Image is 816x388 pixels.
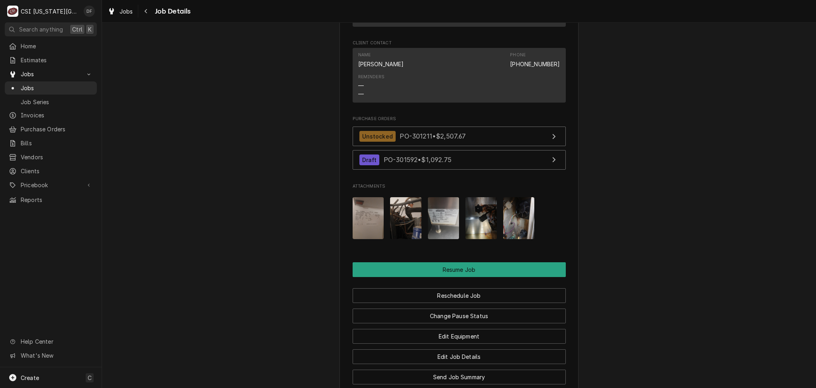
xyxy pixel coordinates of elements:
[400,132,466,140] span: PO-301211 • $2,507.67
[353,127,566,146] a: View Purchase Order
[5,40,97,53] a: Home
[21,42,93,50] span: Home
[5,137,97,150] a: Bills
[21,7,79,16] div: CSI [US_STATE][GEOGRAPHIC_DATA]
[353,309,566,323] button: Change Pause Status
[72,25,82,34] span: Ctrl
[7,6,18,17] div: CSI Kansas City's Avatar
[5,67,97,81] a: Go to Jobs
[358,81,364,90] div: —
[358,52,371,58] div: Name
[353,116,566,174] div: Purchase Orders
[21,139,93,147] span: Bills
[104,5,136,18] a: Jobs
[353,370,566,384] button: Send Job Summary
[140,5,153,18] button: Navigate back
[5,109,97,122] a: Invoices
[353,323,566,344] div: Button Group Row
[359,131,396,142] div: Unstocked
[5,335,97,348] a: Go to Help Center
[21,337,92,346] span: Help Center
[353,349,566,364] button: Edit Job Details
[353,277,566,283] div: Button Group Row
[510,52,526,58] div: Phone
[21,98,93,106] span: Job Series
[428,197,459,239] img: 9RPQ7m1QeylgSLsTuZmr
[21,111,93,119] span: Invoices
[21,167,93,175] span: Clients
[353,116,566,122] span: Purchase Orders
[353,150,566,170] a: View Purchase Order
[503,197,535,239] img: V823WuUoSdG19LSiQce1
[19,25,63,34] span: Search anything
[120,7,133,16] span: Jobs
[5,150,97,164] a: Vendors
[465,197,497,239] img: 2tpnXaBpRqGWmD8aQq6k
[353,283,566,303] div: Button Group Row
[353,262,566,277] button: Resume Job
[353,364,566,384] div: Button Group Row
[21,374,39,381] span: Create
[21,153,93,161] span: Vendors
[358,90,364,98] div: —
[510,61,560,67] a: [PHONE_NUMBER]
[5,178,97,192] a: Go to Pricebook
[21,70,81,78] span: Jobs
[88,374,92,382] span: C
[7,6,18,17] div: C
[84,6,95,17] div: DF
[5,349,97,362] a: Go to What's New
[353,197,384,239] img: 3mEC6JT1QJafzaukiCgT
[353,183,566,190] span: Attachments
[21,196,93,204] span: Reports
[5,95,97,109] a: Job Series
[5,164,97,178] a: Clients
[5,81,97,95] a: Jobs
[353,40,566,46] span: Client Contact
[5,22,97,36] button: Search anythingCtrlK
[353,303,566,323] div: Button Group Row
[358,74,384,80] div: Reminders
[21,125,93,133] span: Purchase Orders
[353,344,566,364] div: Button Group Row
[358,60,404,68] div: [PERSON_NAME]
[21,56,93,64] span: Estimates
[510,52,560,68] div: Phone
[353,48,566,106] div: Client Contact List
[353,329,566,344] button: Edit Equipment
[5,123,97,136] a: Purchase Orders
[21,351,92,360] span: What's New
[5,193,97,206] a: Reports
[88,25,92,34] span: K
[353,40,566,106] div: Client Contact
[353,262,566,277] div: Button Group Row
[153,6,191,17] span: Job Details
[21,84,93,92] span: Jobs
[84,6,95,17] div: David Fannin's Avatar
[358,74,384,98] div: Reminders
[384,156,451,164] span: PO-301592 • $1,092.75
[358,52,404,68] div: Name
[390,197,422,239] img: 2oZsat5SeihnAV8uhzQ0
[359,154,380,165] div: Draft
[353,183,566,245] div: Attachments
[21,181,81,189] span: Pricebook
[353,288,566,303] button: Reschedule Job
[353,48,566,103] div: Contact
[353,191,566,245] span: Attachments
[5,53,97,67] a: Estimates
